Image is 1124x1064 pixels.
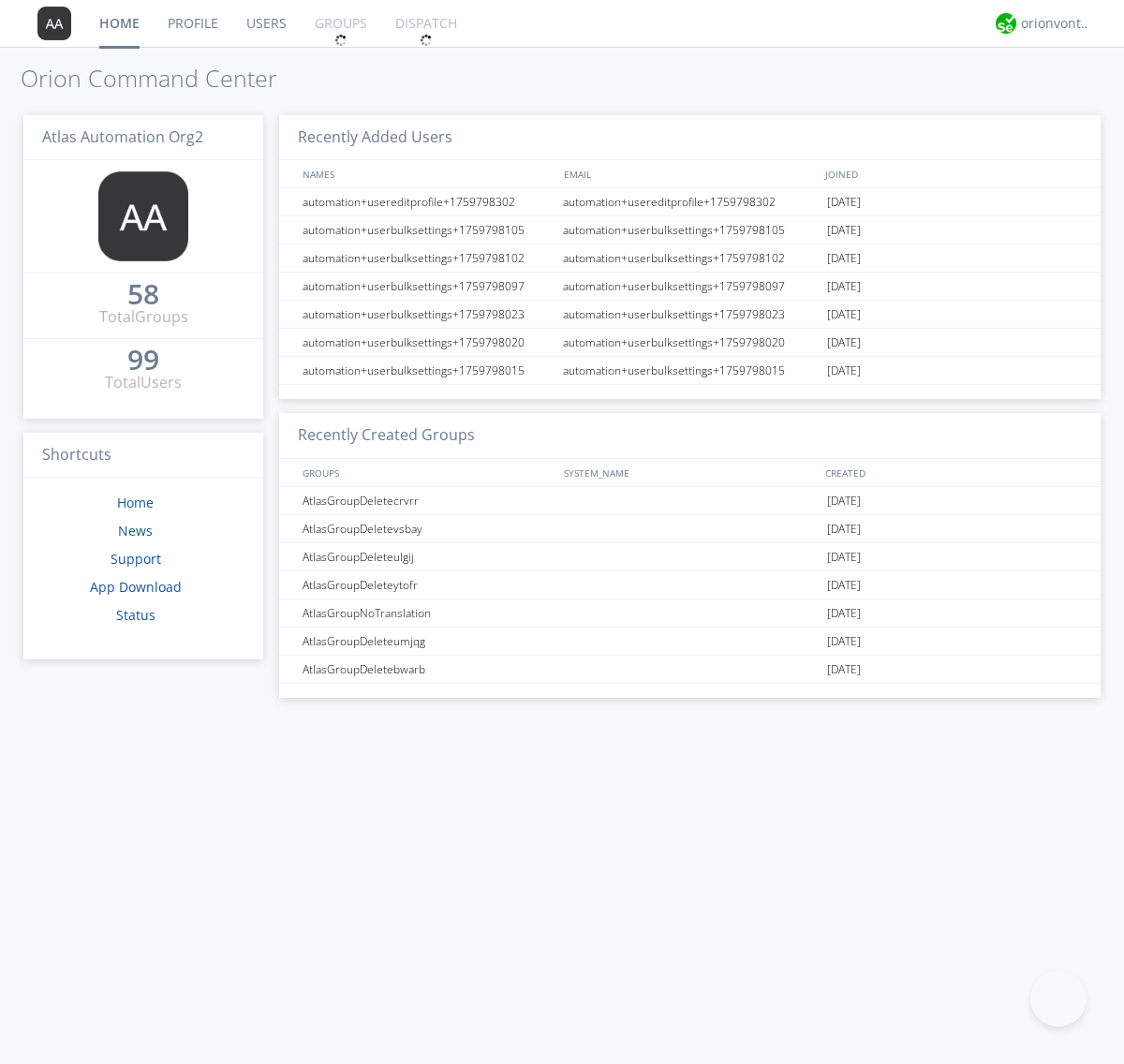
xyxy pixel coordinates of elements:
div: JOINED [821,160,1083,187]
img: spin.svg [334,34,348,47]
iframe: Toggle Customer Support [1030,970,1087,1027]
div: AtlasGroupDeletecrvrr [298,487,557,514]
span: [DATE] [827,571,861,599]
a: automation+userbulksettings+1759798102automation+userbulksettings+1759798102[DATE] [279,244,1101,273]
div: AtlasGroupDeleteulgij [298,543,557,570]
a: AtlasGroupDeletebwarb[DATE] [279,656,1101,684]
div: automation+userbulksettings+1759798105 [558,216,822,244]
img: 373638.png [37,7,71,40]
div: automation+userbulksettings+1759798102 [558,244,822,272]
div: automation+userbulksettings+1759798023 [298,301,557,328]
div: automation+userbulksettings+1759798097 [298,273,557,300]
span: [DATE] [827,656,861,684]
a: Support [111,550,161,568]
span: [DATE] [827,329,861,357]
a: AtlasGroupDeleteumjqg[DATE] [279,628,1101,656]
div: EMAIL [559,160,821,187]
span: [DATE] [827,357,861,385]
span: Atlas Automation Org2 [42,126,203,147]
a: News [118,522,153,539]
div: CREATED [821,459,1083,486]
div: automation+userbulksettings+1759798105 [298,216,557,244]
div: automation+userbulksettings+1759798015 [298,357,557,384]
a: automation+userbulksettings+1759798023automation+userbulksettings+1759798023[DATE] [279,301,1101,329]
div: AtlasGroupDeletebwarb [298,656,557,683]
div: orionvontas+atlas+automation+org2 [1021,14,1091,33]
a: Status [116,606,155,624]
span: [DATE] [827,273,861,301]
span: [DATE] [827,487,861,515]
div: Total Users [105,372,182,393]
a: automation+userbulksettings+1759798105automation+userbulksettings+1759798105[DATE] [279,216,1101,244]
a: automation+userbulksettings+1759798020automation+userbulksettings+1759798020[DATE] [279,329,1101,357]
span: [DATE] [827,628,861,656]
div: AtlasGroupDeleteytofr [298,571,557,598]
a: 58 [127,285,159,306]
div: automation+userbulksettings+1759798020 [298,329,557,356]
span: [DATE] [827,216,861,244]
a: AtlasGroupDeletecrvrr[DATE] [279,487,1101,515]
a: AtlasGroupDeleteulgij[DATE] [279,543,1101,571]
span: [DATE] [827,543,861,571]
a: AtlasGroupDeleteytofr[DATE] [279,571,1101,599]
span: [DATE] [827,244,861,273]
div: SYSTEM_NAME [559,459,821,486]
div: 58 [127,285,159,303]
a: automation+userbulksettings+1759798097automation+userbulksettings+1759798097[DATE] [279,273,1101,301]
h3: Recently Added Users [279,115,1101,161]
div: Total Groups [99,306,188,328]
div: GROUPS [298,459,555,486]
a: AtlasGroupNoTranslation[DATE] [279,599,1101,628]
a: AtlasGroupDeletevsbay[DATE] [279,515,1101,543]
div: automation+usereditprofile+1759798302 [298,188,557,215]
div: automation+userbulksettings+1759798020 [558,329,822,356]
a: App Download [90,578,182,596]
div: automation+userbulksettings+1759798102 [298,244,557,272]
div: automation+usereditprofile+1759798302 [558,188,822,215]
a: 99 [127,350,159,372]
span: [DATE] [827,188,861,216]
a: automation+usereditprofile+1759798302automation+usereditprofile+1759798302[DATE] [279,188,1101,216]
img: spin.svg [420,34,433,47]
div: AtlasGroupNoTranslation [298,599,557,627]
img: 373638.png [98,171,188,261]
div: AtlasGroupDeletevsbay [298,515,557,542]
span: [DATE] [827,515,861,543]
a: automation+userbulksettings+1759798015automation+userbulksettings+1759798015[DATE] [279,357,1101,385]
img: 29d36aed6fa347d5a1537e7736e6aa13 [996,13,1016,34]
div: AtlasGroupDeleteumjqg [298,628,557,655]
h3: Recently Created Groups [279,413,1101,459]
h3: Shortcuts [23,433,263,479]
div: NAMES [298,160,555,187]
span: [DATE] [827,599,861,628]
div: 99 [127,350,159,369]
a: Home [117,494,154,511]
div: automation+userbulksettings+1759798015 [558,357,822,384]
div: automation+userbulksettings+1759798023 [558,301,822,328]
span: [DATE] [827,301,861,329]
div: automation+userbulksettings+1759798097 [558,273,822,300]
